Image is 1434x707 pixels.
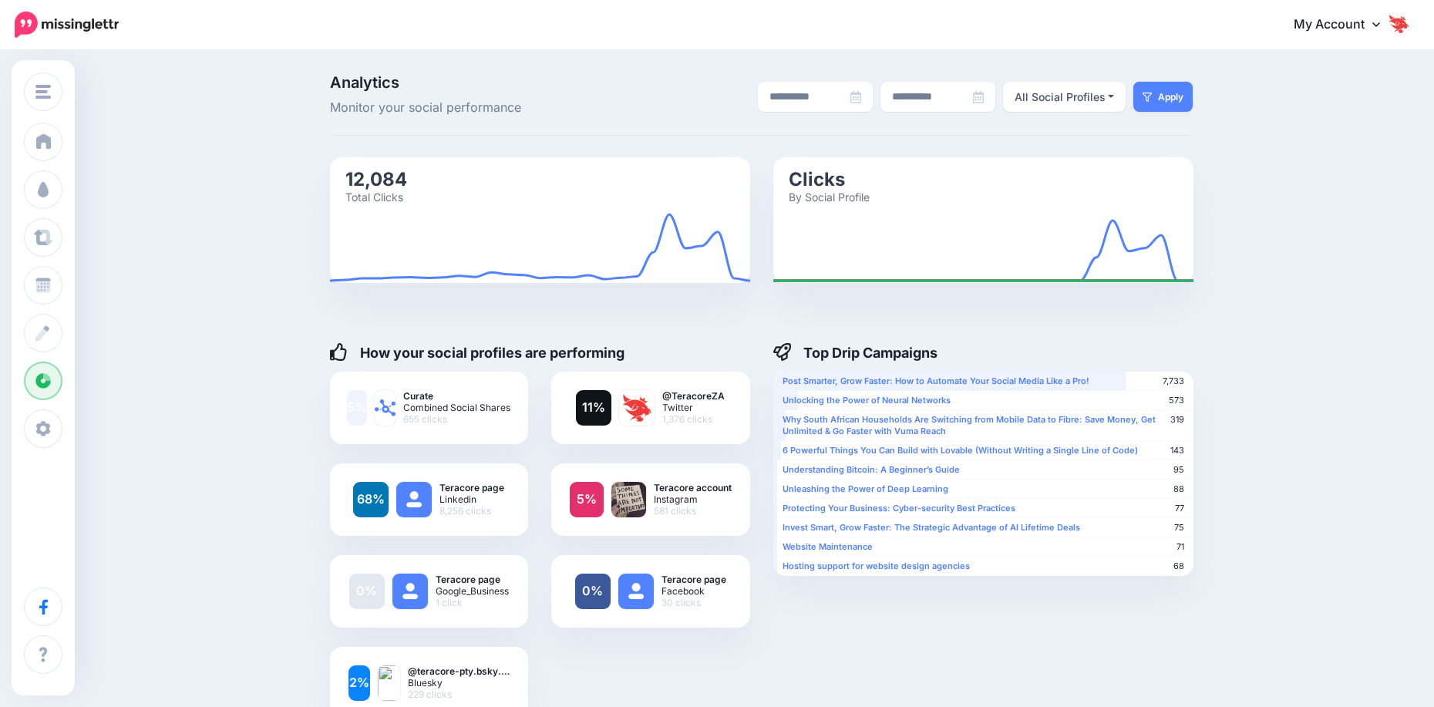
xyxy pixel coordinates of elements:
[1015,88,1106,106] div: All Social Profiles
[611,482,645,517] img: .png-82458
[330,75,602,90] span: Analytics
[662,413,725,425] span: 1,376 clicks
[661,574,726,585] b: Teracore page
[783,503,1015,513] b: Protecting Your Business: Cyber-security Best Practices
[408,677,510,688] span: Bluesky
[1133,82,1193,112] button: Apply
[575,574,611,609] a: 0%
[662,390,725,402] b: @TeracoreZA
[396,482,432,517] img: user_default_image.png
[773,343,938,362] h4: Top Drip Campaigns
[35,85,51,99] img: menu.png
[783,464,960,475] b: Understanding Bitcoin: A Beginner’s Guide
[348,665,371,701] a: 2%
[619,390,655,426] img: I-HudfTB-88570.jpg
[330,343,625,362] h4: How your social profiles are performing
[783,414,1156,436] b: Why South African Households Are Switching from Mobile Data to Fibre: Save Money, Get Unlimited &...
[436,585,509,597] span: Google_Business
[1169,395,1184,406] span: 573
[783,375,1089,386] b: Post Smarter, Grow Faster: How to Automate Your Social Media Like a Pro!
[436,574,509,585] b: Teracore page
[1170,445,1184,456] span: 143
[570,482,604,517] a: 5%
[436,597,509,608] span: 1 click
[403,413,510,425] span: 655 clicks
[783,561,970,571] b: Hosting support for website design agencies
[408,688,510,700] span: 229 clicks
[439,493,504,505] span: Linkedin
[1173,483,1184,495] span: 88
[1176,541,1184,553] span: 71
[789,190,870,203] text: By Social Profile
[330,98,602,118] span: Monitor your social performance
[345,167,407,190] text: 12,084
[1173,464,1184,476] span: 95
[661,585,726,597] span: Facebook
[403,402,510,413] span: Combined Social Shares
[439,505,504,517] span: 8,256 clicks
[1175,503,1184,514] span: 77
[15,12,119,38] img: Missinglettr
[1174,522,1184,534] span: 75
[783,541,873,552] b: Website Maintenance
[654,493,732,505] span: Instagram
[1163,375,1184,387] span: 7,733
[661,597,726,608] span: 30 clicks
[654,505,732,517] span: 581 clicks
[349,574,385,609] a: 0%
[345,190,403,203] text: Total Clicks
[403,390,510,402] b: Curate
[783,522,1080,533] b: Invest Smart, Grow Faster: The Strategic Advantage of AI Lifetime Deals
[1170,414,1184,426] span: 319
[1003,82,1126,112] button: All Social Profiles
[408,665,510,677] b: @teracore-pty.bsky.…
[783,395,951,406] b: Unlocking the Power of Neural Networks
[783,445,1138,456] b: 6 Powerful Things You Can Build with Lovable (Without Writing a Single Line of Code)
[783,483,948,494] b: Unleashing the Power of Deep Learning
[353,482,389,517] a: 68%
[789,167,845,190] text: Clicks
[347,390,367,426] a: 5%
[392,574,428,609] img: user_default_image.png
[1278,6,1411,44] a: My Account
[618,574,654,609] img: user_default_image.png
[662,402,725,413] span: Twitter
[654,482,732,493] b: Teracore account
[576,390,611,426] a: 11%
[439,482,504,493] b: Teracore page
[1173,561,1184,572] span: 68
